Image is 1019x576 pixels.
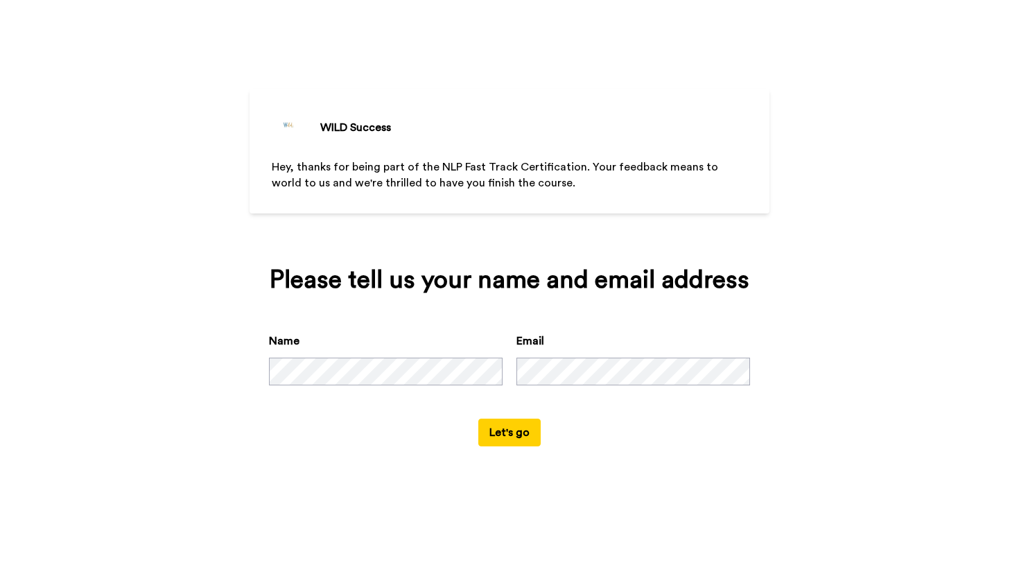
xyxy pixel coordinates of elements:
[478,419,541,446] button: Let's go
[269,266,750,294] div: Please tell us your name and email address
[320,119,391,136] div: WILD Success
[272,162,721,189] span: Hey, thanks for being part of the NLP Fast Track Certification. Your feedback means to world to u...
[516,333,544,349] label: Email
[269,333,299,349] label: Name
